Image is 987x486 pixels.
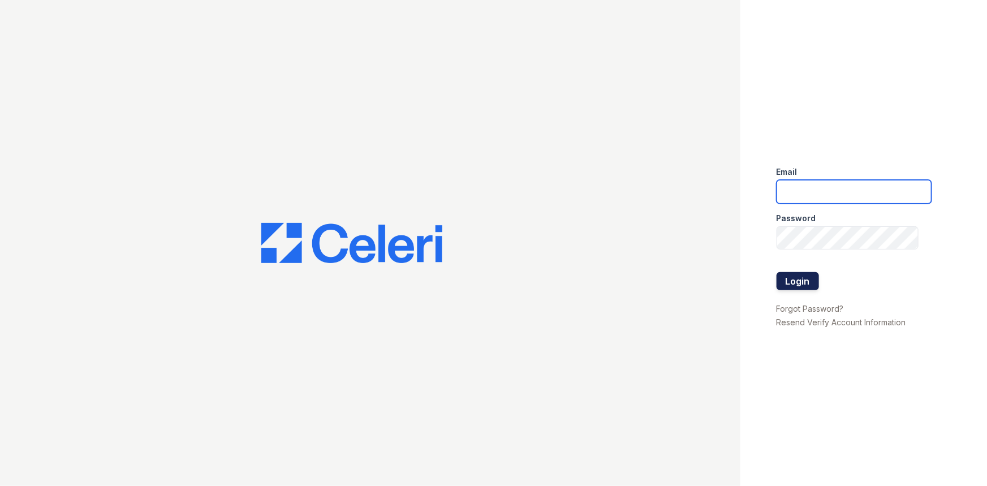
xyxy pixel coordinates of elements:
[777,213,816,224] label: Password
[777,272,819,290] button: Login
[777,304,844,313] a: Forgot Password?
[777,317,906,327] a: Resend Verify Account Information
[261,223,442,264] img: CE_Logo_Blue-a8612792a0a2168367f1c8372b55b34899dd931a85d93a1a3d3e32e68fde9ad4.png
[777,166,798,178] label: Email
